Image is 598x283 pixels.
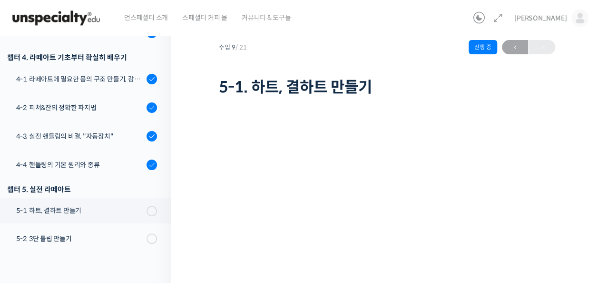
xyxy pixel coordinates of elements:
div: 진행 중 [469,40,497,54]
span: 홈 [30,218,36,226]
span: 설정 [147,218,158,226]
a: 홈 [3,204,63,228]
div: 4-1. 라떼아트에 필요한 몸의 구조 만들기, 감독관 & 관찰자가 되는 법 [16,74,144,84]
span: 대화 [87,219,98,226]
h1: 5-1. 하트, 결하트 만들기 [219,78,555,96]
div: 4-3. 실전 핸들링의 비결, "자동장치" [16,131,144,141]
span: [PERSON_NAME] [514,14,567,22]
div: 챕터 4. 라떼아트 기초부터 확실히 배우기 [7,51,157,64]
span: ← [502,41,528,54]
div: 5-1. 하트, 결하트 만들기 [16,205,144,216]
a: 대화 [63,204,123,228]
div: 4-2. 피쳐&잔의 정확한 파지법 [16,102,144,113]
div: 5-2. 3단 튤립 만들기 [16,233,144,244]
a: 설정 [123,204,183,228]
div: 챕터 5. 실전 라떼아트 [7,183,157,196]
div: 4-4. 핸들링의 기본 원리와 종류 [16,160,144,170]
a: ←이전 [502,40,528,54]
span: 수업 9 [219,44,247,51]
span: / 21 [235,43,247,51]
